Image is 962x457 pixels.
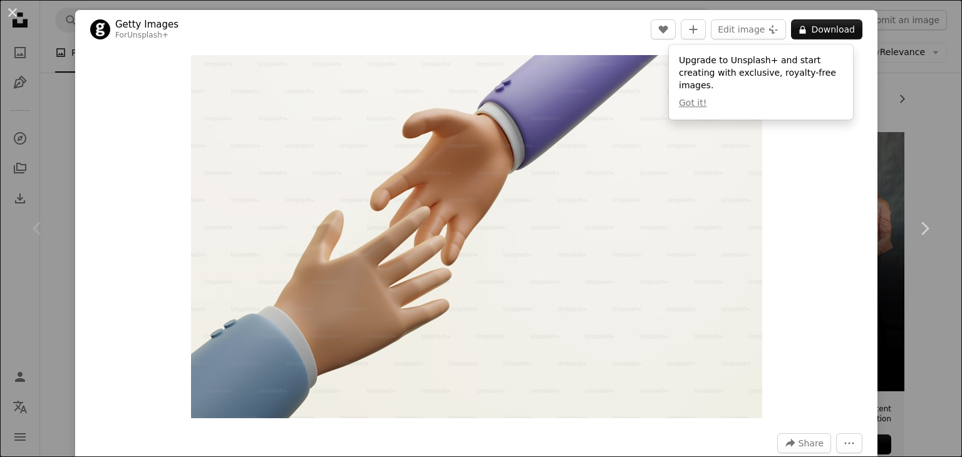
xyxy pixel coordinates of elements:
[711,19,786,39] button: Edit image
[681,19,706,39] button: Add to Collection
[651,19,676,39] button: Like
[669,44,853,120] div: Upgrade to Unsplash+ and start creating with exclusive, royalty-free images.
[90,19,110,39] img: Go to Getty Images's profile
[127,31,168,39] a: Unsplash+
[115,18,178,31] a: Getty Images
[777,433,831,453] button: Share this image
[791,19,862,39] button: Download
[191,55,762,418] img: Business people reach out to help business people together Helping each other out of the economic...
[799,434,824,453] span: Share
[679,97,706,110] button: Got it!
[191,55,762,418] button: Zoom in on this image
[887,168,962,289] a: Next
[836,433,862,453] button: More Actions
[115,31,178,41] div: For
